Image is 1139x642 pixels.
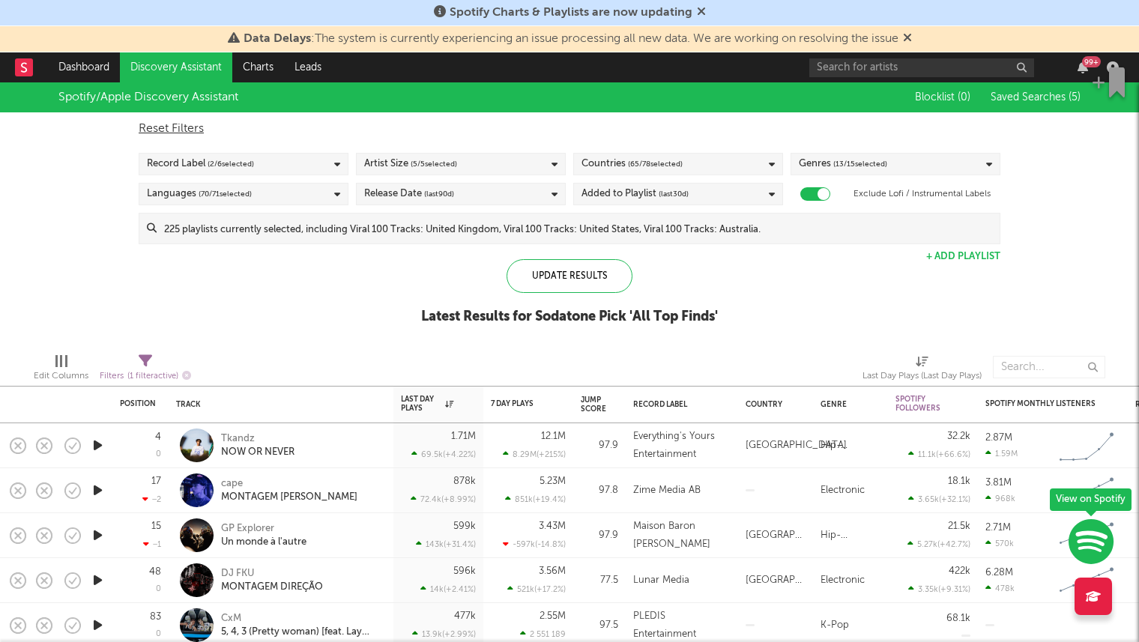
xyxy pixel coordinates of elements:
div: Release Date [364,185,454,203]
span: ( 1 filter active) [127,372,178,381]
div: 77.5 [581,572,618,590]
div: Added to Playlist [581,185,689,203]
span: ( 70 / 71 selected) [199,185,252,203]
div: Update Results [507,259,632,293]
div: 0 [156,450,161,458]
div: DJ FKU [221,567,323,581]
div: 21.5k [948,521,970,531]
a: CxM5, 4, 3 (Pretty woman) [feat. Lay Bankz] [221,612,382,639]
div: 3.35k ( +9.31 % ) [908,584,970,594]
span: ( 5 / 5 selected) [411,155,457,173]
div: 878k [453,476,476,486]
div: 5, 4, 3 (Pretty woman) [feat. Lay Bankz] [221,626,382,639]
div: Jump Score [581,396,606,414]
a: Leads [284,52,332,82]
span: Blocklist [915,92,970,103]
span: Spotify Charts & Playlists are now updating [450,7,692,19]
div: Zime Media AB [633,482,701,500]
div: Electronic [821,482,865,500]
div: 11.1k ( +66.6 % ) [908,449,970,459]
div: 2.87M [985,433,1012,443]
div: 143k ( +31.4 % ) [416,539,476,549]
a: Discovery Assistant [120,52,232,82]
div: 422k [949,566,970,576]
span: Dismiss [903,33,912,45]
div: 1.71M [451,431,476,441]
svg: Chart title [1053,562,1120,599]
div: −2 [142,494,161,504]
div: 570k [985,539,1014,548]
a: capeMONTAGEM [PERSON_NAME] [221,477,357,504]
div: 599k [453,521,476,531]
a: Charts [232,52,284,82]
div: Artist Size [364,155,457,173]
div: Reset Filters [139,120,1000,138]
div: 68.1k [946,614,970,623]
div: 97.5 [581,617,618,635]
div: 0 [156,585,161,593]
div: [GEOGRAPHIC_DATA] [746,527,806,545]
button: + Add Playlist [926,252,1000,261]
a: GP ExplorerUn monde à l'autre [221,522,306,549]
div: 14k ( +2.41 % ) [420,584,476,594]
div: 5.27k ( +42.7 % ) [907,539,970,549]
div: Genres [799,155,887,173]
div: 32.2k [947,431,970,441]
div: Record Label [147,155,254,173]
div: Lunar Media [633,572,689,590]
span: ( 5 ) [1069,92,1081,103]
div: Tkandz [221,432,294,446]
div: [GEOGRAPHIC_DATA] [746,437,847,455]
div: Position [120,399,156,408]
div: CxM [221,612,382,626]
div: 48 [149,567,161,577]
div: K-Pop [821,617,849,635]
input: 225 playlists currently selected, including Viral 100 Tracks: United Kingdom, Viral 100 Tracks: U... [157,214,1000,243]
div: Spotify Monthly Listeners [985,399,1098,408]
a: Dashboard [48,52,120,82]
div: 596k [453,566,476,576]
div: Record Label [633,400,723,409]
div: MONTAGEM DIREÇÃO [221,581,323,594]
div: 72.4k ( +8.99 % ) [411,494,476,504]
div: Edit Columns [34,348,88,392]
span: (last 30 d) [659,185,689,203]
div: [GEOGRAPHIC_DATA] [746,572,806,590]
div: 968k [985,494,1015,503]
span: ( 13 / 15 selected) [833,155,887,173]
a: TkandzNOW OR NEVER [221,432,294,459]
div: 2 551 189 [520,629,566,639]
div: Maison Baron [PERSON_NAME] [633,518,731,554]
span: ( 2 / 6 selected) [208,155,254,173]
div: 15 [151,521,161,531]
div: cape [221,477,357,491]
div: 83 [150,612,161,622]
div: Everything's Yours Entertainment [633,428,731,464]
div: 5.23M [540,476,566,486]
div: 7 Day Plays [491,399,543,408]
div: 2.71M [985,523,1011,533]
svg: Chart title [1053,472,1120,509]
div: View on Spotify [1050,488,1132,511]
label: Exclude Lofi / Instrumental Labels [854,185,991,203]
div: Hip-Hop/Rap [821,437,880,455]
div: Track [176,400,378,409]
div: 2.55M [540,611,566,621]
span: ( 0 ) [958,92,970,103]
div: 478k [985,584,1015,593]
div: MONTAGEM [PERSON_NAME] [221,491,357,504]
input: Search for artists [809,58,1034,77]
div: 8.29M ( +215 % ) [503,449,566,459]
div: Spotify Followers [895,395,948,413]
div: 13.9k ( +2.99 % ) [412,629,476,639]
div: NOW OR NEVER [221,446,294,459]
div: GP Explorer [221,522,306,536]
div: Latest Results for Sodatone Pick ' All Top Finds ' [421,308,718,326]
div: −1 [143,539,161,549]
div: 6.28M [985,568,1013,578]
svg: Chart title [1053,427,1120,464]
div: 3.43M [539,521,566,531]
div: Electronic [821,572,865,590]
span: Saved Searches [991,92,1081,103]
div: 3.81M [985,478,1012,488]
